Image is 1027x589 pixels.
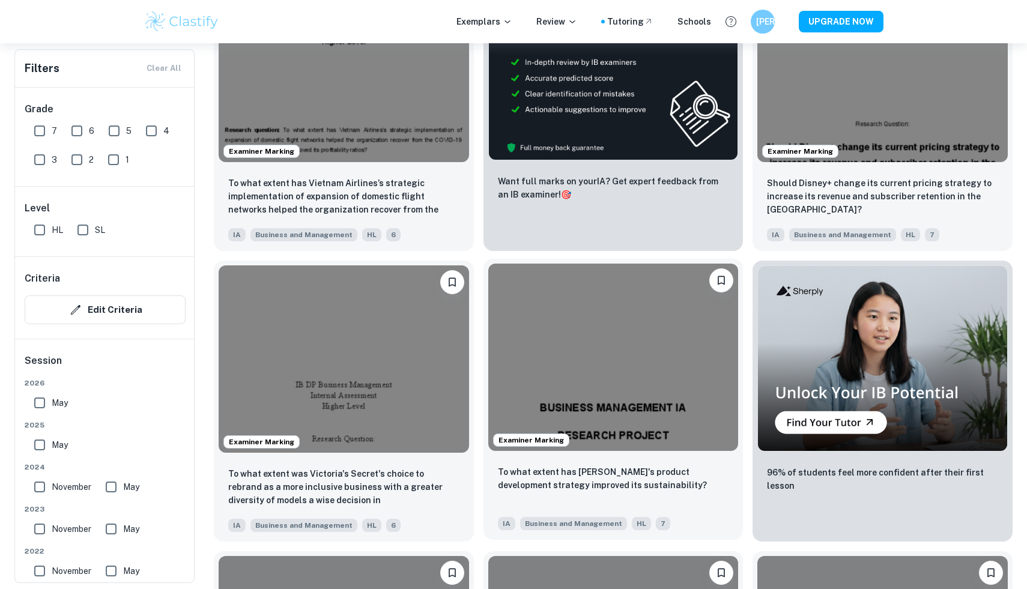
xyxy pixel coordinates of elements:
h6: Level [25,201,186,216]
button: Bookmark [709,268,733,292]
span: IA [767,228,784,241]
a: Examiner MarkingBookmarkTo what extent has Zara's product development strategy improved its susta... [483,261,744,542]
a: Tutoring [607,15,653,28]
span: SL [95,223,105,237]
span: HL [52,223,63,237]
span: HL [901,228,920,241]
span: 2025 [25,420,186,430]
p: To what extent has Vietnam Airlines’s strategic implementation of expansion of domestic flight ne... [228,177,459,217]
span: 2024 [25,462,186,473]
span: November [52,564,91,578]
p: 96% of students feel more confident after their first lesson [767,466,998,492]
img: Clastify logo [144,10,220,34]
span: 6 [89,124,94,137]
button: UPGRADE NOW [799,11,883,32]
button: Bookmark [979,561,1003,585]
span: Business and Management [520,517,627,530]
p: Exemplars [456,15,512,28]
button: Bookmark [440,270,464,294]
span: Examiner Marking [224,436,299,447]
span: Business and Management [789,228,896,241]
h6: Filters [25,60,59,77]
span: 7 [925,228,939,241]
span: 2026 [25,378,186,388]
h6: [PERSON_NAME] [756,15,770,28]
p: Want full marks on your IA ? Get expert feedback from an IB examiner! [498,175,729,201]
img: Business and Management IA example thumbnail: To what extent was Victoria's Secret's c [219,265,469,453]
p: To what extent was Victoria's Secret's choice to rebrand as a more inclusive business with a grea... [228,467,459,508]
span: IA [228,519,246,532]
a: Thumbnail96% of students feel more confident after their first lesson [753,261,1013,542]
span: November [52,522,91,536]
img: Thumbnail [757,265,1008,452]
span: November [52,480,91,494]
span: May [123,564,139,578]
h6: Grade [25,102,186,116]
span: Business and Management [250,519,357,532]
button: Bookmark [709,561,733,585]
span: HL [362,228,381,241]
span: 5 [126,124,132,137]
span: IA [228,228,246,241]
button: Help and Feedback [721,11,741,32]
span: 7 [656,517,670,530]
button: Edit Criteria [25,295,186,324]
span: May [52,438,68,452]
span: 7 [52,124,57,137]
button: [PERSON_NAME] [751,10,775,34]
span: 1 [126,153,129,166]
span: 2023 [25,504,186,515]
span: 🎯 [561,190,571,199]
span: Business and Management [250,228,357,241]
button: Bookmark [440,561,464,585]
span: Examiner Marking [224,146,299,157]
p: To what extent has Zara's product development strategy improved its sustainability? [498,465,729,492]
span: May [123,480,139,494]
a: Examiner MarkingBookmarkTo what extent was Victoria's Secret's choice to rebrand as a more inclus... [214,261,474,542]
span: IA [498,517,515,530]
p: Review [536,15,577,28]
h6: Criteria [25,271,60,286]
img: Business and Management IA example thumbnail: To what extent has Zara's product develo [488,264,739,451]
span: HL [632,517,651,530]
span: HL [362,519,381,532]
p: Should Disney+ change its current pricing strategy to increase its revenue and subscriber retenti... [767,177,998,216]
span: Examiner Marking [494,435,569,446]
a: Schools [677,15,711,28]
h6: Session [25,354,186,378]
span: 2 [89,153,94,166]
span: May [123,522,139,536]
span: 6 [386,228,401,241]
span: 3 [52,153,57,166]
span: Examiner Marking [763,146,838,157]
span: 6 [386,519,401,532]
span: May [52,396,68,409]
span: 2022 [25,546,186,557]
span: 4 [163,124,169,137]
